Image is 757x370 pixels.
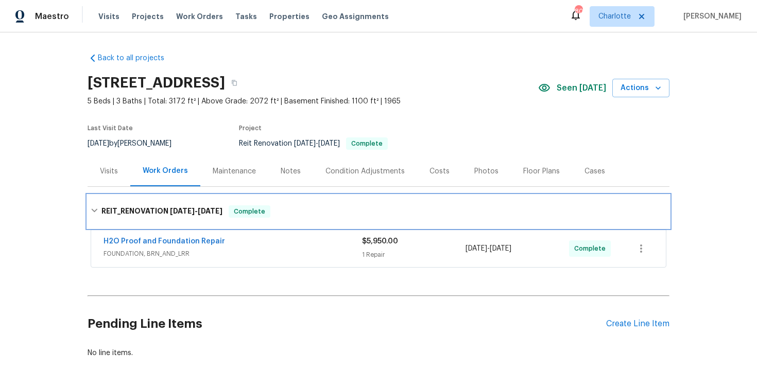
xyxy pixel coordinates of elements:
[88,300,606,348] h2: Pending Line Items
[269,11,309,22] span: Properties
[574,243,610,254] span: Complete
[198,207,222,215] span: [DATE]
[474,166,498,177] div: Photos
[490,245,511,252] span: [DATE]
[557,83,606,93] span: Seen [DATE]
[281,166,301,177] div: Notes
[322,11,389,22] span: Geo Assignments
[170,207,222,215] span: -
[88,96,538,107] span: 5 Beds | 3 Baths | Total: 3172 ft² | Above Grade: 2072 ft² | Basement Finished: 1100 ft² | 1965
[598,11,631,22] span: Charlotte
[88,53,186,63] a: Back to all projects
[612,79,669,98] button: Actions
[132,11,164,22] span: Projects
[230,206,269,217] span: Complete
[213,166,256,177] div: Maintenance
[523,166,560,177] div: Floor Plans
[621,82,661,95] span: Actions
[429,166,450,177] div: Costs
[35,11,69,22] span: Maestro
[318,140,340,147] span: [DATE]
[294,140,316,147] span: [DATE]
[88,195,669,228] div: REIT_RENOVATION [DATE]-[DATE]Complete
[176,11,223,22] span: Work Orders
[239,125,262,131] span: Project
[98,11,119,22] span: Visits
[170,207,195,215] span: [DATE]
[104,238,225,245] a: H2O Proof and Foundation Repair
[325,166,405,177] div: Condition Adjustments
[584,166,605,177] div: Cases
[575,6,582,16] div: 80
[679,11,742,22] span: [PERSON_NAME]
[88,78,225,88] h2: [STREET_ADDRESS]
[225,74,244,92] button: Copy Address
[88,137,184,150] div: by [PERSON_NAME]
[100,166,118,177] div: Visits
[466,243,511,254] span: -
[362,250,466,260] div: 1 Repair
[143,166,188,176] div: Work Orders
[466,245,487,252] span: [DATE]
[294,140,340,147] span: -
[88,125,133,131] span: Last Visit Date
[606,319,669,329] div: Create Line Item
[362,238,398,245] span: $5,950.00
[347,140,387,147] span: Complete
[88,140,109,147] span: [DATE]
[88,348,669,358] div: No line items.
[104,249,362,259] span: FOUNDATION, BRN_AND_LRR
[101,205,222,218] h6: REIT_RENOVATION
[239,140,388,147] span: Reit Renovation
[235,13,257,20] span: Tasks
